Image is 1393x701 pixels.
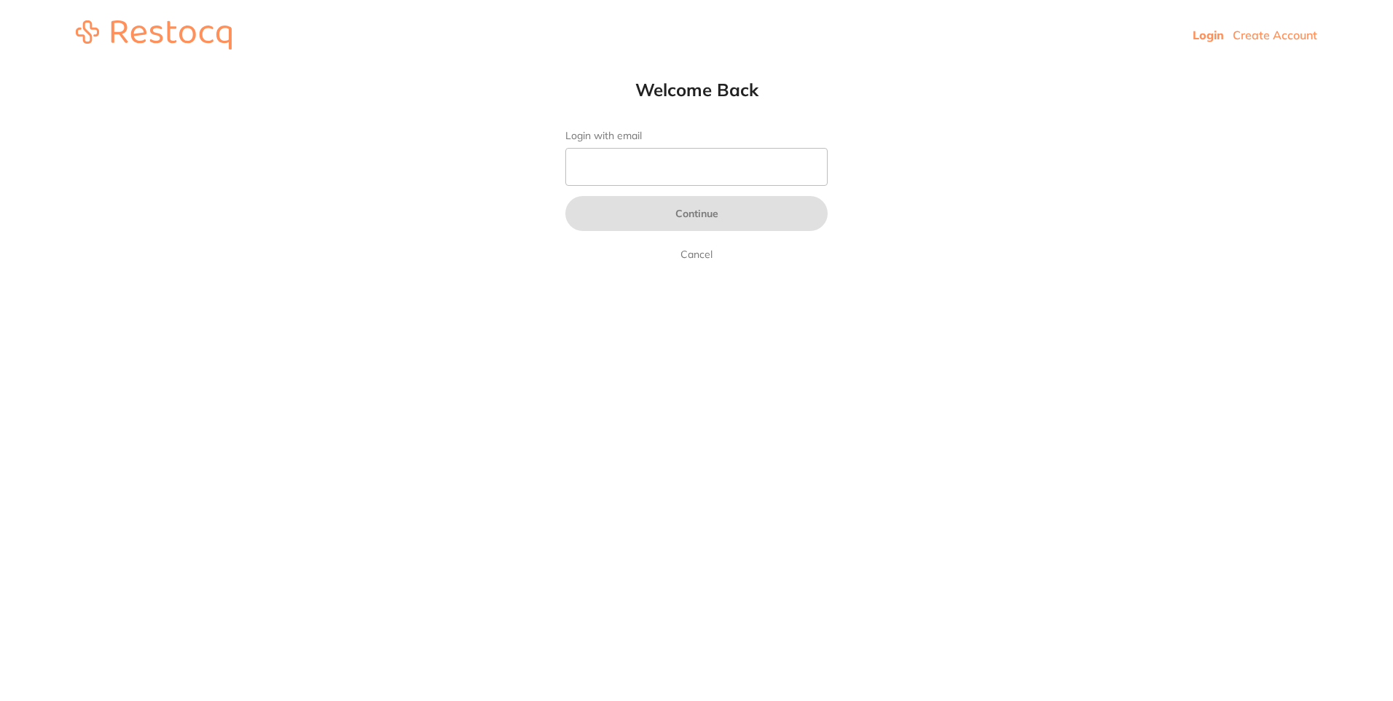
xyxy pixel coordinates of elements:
a: Cancel [678,246,715,263]
a: Login [1193,28,1224,42]
label: Login with email [565,130,828,142]
a: Create Account [1233,28,1317,42]
img: restocq_logo.svg [76,20,232,50]
h1: Welcome Back [536,79,857,101]
button: Continue [565,196,828,231]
